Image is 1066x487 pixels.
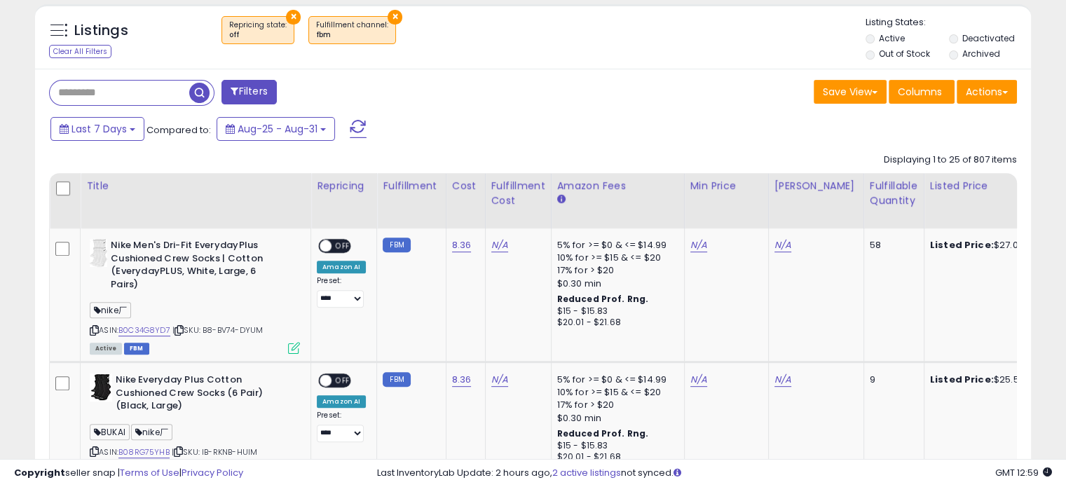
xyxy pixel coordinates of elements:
[14,466,65,479] strong: Copyright
[90,373,300,474] div: ASIN:
[879,48,930,60] label: Out of Stock
[557,277,674,290] div: $0.30 min
[870,179,918,208] div: Fulfillable Quantity
[962,48,999,60] label: Archived
[317,179,371,193] div: Repricing
[229,20,287,41] span: Repricing state :
[50,117,144,141] button: Last 7 Days
[74,21,128,41] h5: Listings
[879,32,905,44] label: Active
[690,373,707,387] a: N/A
[774,238,791,252] a: N/A
[317,276,366,308] div: Preset:
[930,238,994,252] b: Listed Price:
[557,317,674,329] div: $20.01 - $21.68
[557,399,674,411] div: 17% for > $20
[146,123,211,137] span: Compared to:
[870,373,913,386] div: 9
[774,373,791,387] a: N/A
[557,373,674,386] div: 5% for >= $0 & <= $14.99
[238,122,317,136] span: Aug-25 - Aug-31
[14,467,243,480] div: seller snap | |
[49,45,111,58] div: Clear All Filters
[452,179,479,193] div: Cost
[884,153,1017,167] div: Displaying 1 to 25 of 807 items
[491,179,545,208] div: Fulfillment Cost
[452,373,472,387] a: 8.36
[332,375,354,387] span: OFF
[316,20,388,41] span: Fulfillment channel :
[557,440,674,452] div: $15 - $15.83
[317,395,366,408] div: Amazon AI
[383,238,410,252] small: FBM
[898,85,942,99] span: Columns
[690,238,707,252] a: N/A
[870,239,913,252] div: 58
[930,373,1046,386] div: $25.59
[172,324,263,336] span: | SKU: B8-BV74-DYUM
[317,411,366,442] div: Preset:
[491,238,508,252] a: N/A
[383,179,439,193] div: Fulfillment
[557,179,678,193] div: Amazon Fees
[229,30,287,40] div: off
[557,427,649,439] b: Reduced Prof. Rng.
[452,238,472,252] a: 8.36
[182,466,243,479] a: Privacy Policy
[690,179,763,193] div: Min Price
[557,264,674,277] div: 17% for > $20
[557,386,674,399] div: 10% for >= $15 & <= $20
[774,179,858,193] div: [PERSON_NAME]
[866,16,1031,29] p: Listing States:
[557,193,566,206] small: Amazon Fees.
[316,30,388,40] div: fbm
[317,261,366,273] div: Amazon AI
[388,10,402,25] button: ×
[90,239,107,267] img: 31CJCBVtBhL._SL40_.jpg
[90,302,131,318] span: nike厂
[557,412,674,425] div: $0.30 min
[889,80,955,104] button: Columns
[557,306,674,317] div: $15 - $15.83
[124,343,149,355] span: FBM
[383,372,410,387] small: FBM
[90,343,122,355] span: All listings currently available for purchase on Amazon
[86,179,305,193] div: Title
[118,324,170,336] a: B0C34G8YD7
[377,467,1052,480] div: Last InventoryLab Update: 2 hours ago, not synced.
[286,10,301,25] button: ×
[221,80,276,104] button: Filters
[90,424,130,440] span: BUKAI
[962,32,1014,44] label: Deactivated
[995,466,1052,479] span: 2025-09-8 12:59 GMT
[957,80,1017,104] button: Actions
[930,373,994,386] b: Listed Price:
[120,466,179,479] a: Terms of Use
[71,122,127,136] span: Last 7 Days
[90,373,112,402] img: 31DoF08rk7L._SL40_.jpg
[217,117,335,141] button: Aug-25 - Aug-31
[557,252,674,264] div: 10% for >= $15 & <= $20
[332,240,354,252] span: OFF
[116,373,286,416] b: Nike Everyday Plus Cotton Cushioned Crew Socks (6 Pair) (Black, Large)
[552,466,621,479] a: 2 active listings
[131,424,172,440] span: nike厂
[930,239,1046,252] div: $27.00
[930,179,1051,193] div: Listed Price
[90,239,300,352] div: ASIN:
[814,80,887,104] button: Save View
[557,239,674,252] div: 5% for >= $0 & <= $14.99
[491,373,508,387] a: N/A
[557,293,649,305] b: Reduced Prof. Rng.
[111,239,281,294] b: Nike Men's Dri-Fit EverydayPlus Cushioned Crew Socks | Cotton (EverydayPLUS, White, Large, 6 Pairs)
